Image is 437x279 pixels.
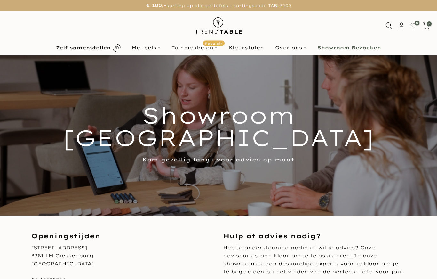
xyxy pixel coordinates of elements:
a: Over ons [270,44,312,52]
a: TuinmeubelenPopulair [166,44,223,52]
iframe: toggle-frame [1,246,33,278]
span: 2 [427,21,432,26]
span: Populair [203,41,225,46]
a: Kleurstalen [223,44,270,52]
b: Showroom Bezoeken [317,45,381,50]
span: 0 [415,21,419,25]
a: Zelf samenstellen [51,42,126,53]
b: Zelf samenstellen [56,45,111,50]
strong: € 100,- [146,3,166,8]
h3: Hulp of advies nodig? [223,232,406,241]
a: 0 [410,22,417,29]
img: trend-table [191,11,247,40]
a: Showroom Bezoeken [312,44,387,52]
a: 2 [423,22,430,29]
p: korting op alle eettafels - kortingscode TABLE100 [8,2,429,10]
h3: Openingstijden [31,232,214,241]
a: Meubels [126,44,166,52]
